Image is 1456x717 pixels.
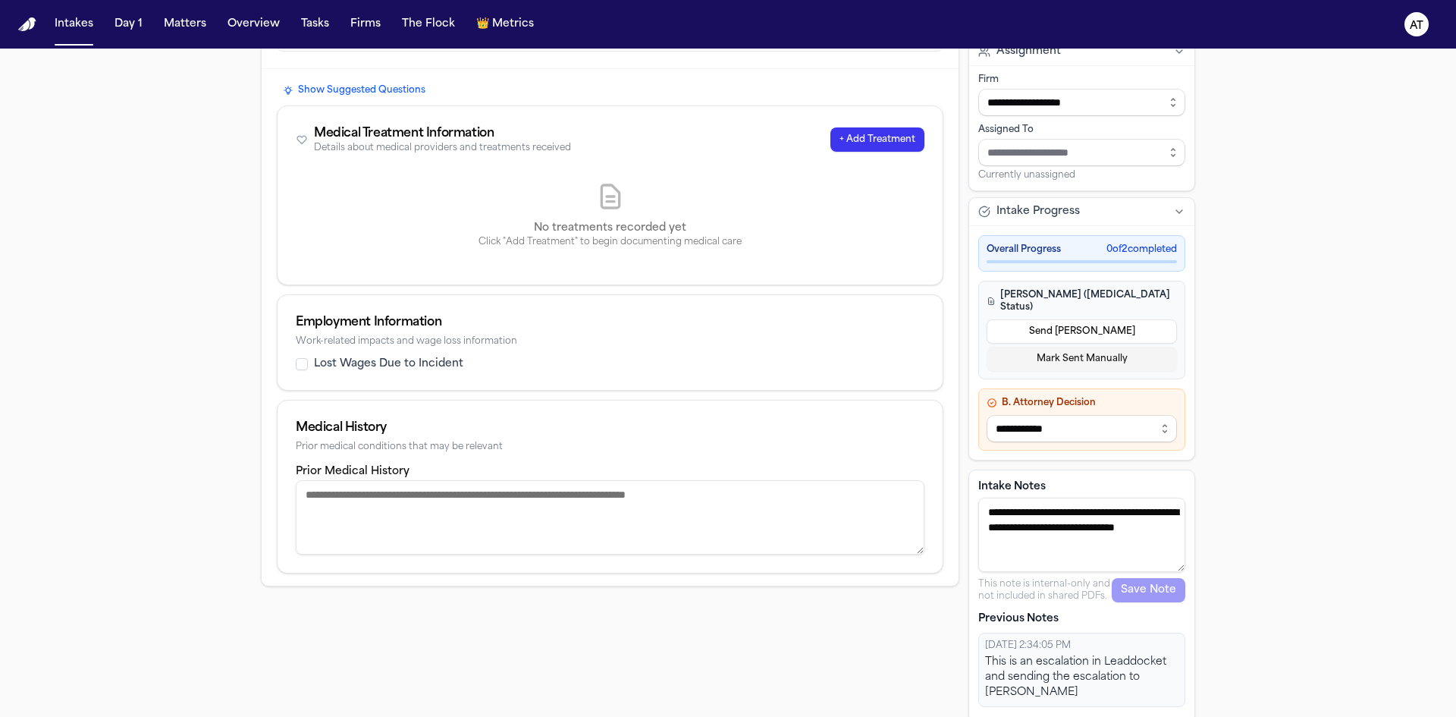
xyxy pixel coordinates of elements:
[987,244,1061,256] span: Overall Progress
[296,221,924,236] p: No treatments recorded yet
[996,204,1080,219] span: Intake Progress
[296,466,409,477] label: Prior Medical History
[314,357,463,372] label: Lost Wages Due to Incident
[978,480,1185,495] label: Intake Notes
[296,442,924,453] div: Prior medical conditions that may be relevant
[978,612,1185,627] p: Previous Notes
[314,124,571,143] div: Medical Treatment Information
[295,11,335,38] button: Tasks
[18,17,36,32] img: Finch Logo
[18,17,36,32] a: Home
[314,143,571,154] div: Details about medical providers and treatments received
[969,198,1194,225] button: Intake Progress
[978,139,1185,166] input: Assign to staff member
[996,44,1061,59] span: Assignment
[969,38,1194,65] button: Assignment
[830,127,924,152] button: + Add Treatment
[49,11,99,38] button: Intakes
[978,498,1185,572] textarea: Intake notes
[978,89,1185,116] input: Select firm
[296,336,924,347] div: Work-related impacts and wage loss information
[987,289,1177,313] h4: [PERSON_NAME] ([MEDICAL_DATA] Status)
[987,347,1177,371] button: Mark Sent Manually
[987,397,1177,409] h4: B. Attorney Decision
[108,11,149,38] button: Day 1
[296,236,924,248] p: Click "Add Treatment" to begin documenting medical care
[987,319,1177,344] button: Send [PERSON_NAME]
[221,11,286,38] button: Overview
[277,81,431,99] button: Show Suggested Questions
[978,74,1185,86] div: Firm
[158,11,212,38] button: Matters
[978,578,1112,602] p: This note is internal-only and not included in shared PDFs.
[985,640,1178,652] div: [DATE] 2:34:05 PM
[985,655,1178,700] div: This is an escalation in Leaddocket and sending the escalation to [PERSON_NAME]
[470,11,540,38] button: crownMetrics
[296,480,924,555] textarea: Prior medical history
[344,11,387,38] button: Firms
[296,313,924,332] div: Employment Information
[396,11,461,38] button: The Flock
[978,124,1185,136] div: Assigned To
[1106,244,1177,256] span: 0 of 2 completed
[296,419,924,437] div: Medical History
[978,169,1075,181] span: Currently unassigned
